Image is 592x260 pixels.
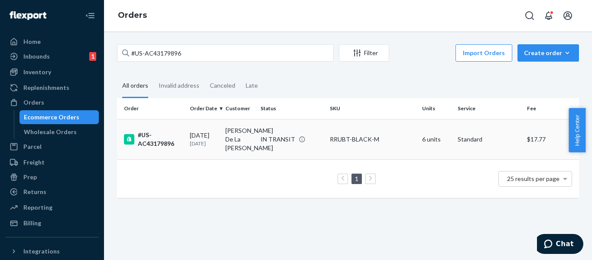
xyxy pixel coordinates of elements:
div: Canceled [210,74,235,97]
p: Standard [458,135,520,144]
a: Inbounds1 [5,49,99,63]
div: Inbounds [23,52,50,61]
div: #US-AC43179896 [124,131,183,148]
button: Filter [339,44,389,62]
td: 6 units [419,119,454,159]
button: Open account menu [559,7,576,24]
img: Flexport logo [10,11,46,20]
a: Ecommerce Orders [20,110,99,124]
div: Ecommerce Orders [24,113,79,122]
ol: breadcrumbs [111,3,154,28]
a: Returns [5,185,99,199]
button: Open Search Box [521,7,538,24]
div: Customer [225,105,254,112]
iframe: Opens a widget where you can chat to one of our agents [537,234,583,256]
th: Service [454,98,524,119]
th: SKU [326,98,419,119]
div: [DATE] [190,131,218,147]
div: Billing [23,219,41,227]
td: $17.77 [524,119,579,159]
th: Order [117,98,186,119]
a: Billing [5,216,99,230]
div: IN TRANSIT [260,135,295,144]
th: Order Date [186,98,222,119]
span: 25 results per page [507,175,559,182]
a: Page 1 is your current page [353,175,360,182]
a: Prep [5,170,99,184]
a: Orders [118,10,147,20]
th: Units [419,98,454,119]
div: Reporting [23,203,52,212]
button: Open notifications [540,7,557,24]
div: Invalid address [159,74,199,97]
button: Close Navigation [81,7,99,24]
div: RRUBT-BLACK-M [330,135,415,144]
input: Search orders [117,44,334,62]
div: Home [23,37,41,46]
div: Late [246,74,258,97]
div: Replenishments [23,83,69,92]
div: All orders [122,74,148,98]
div: Freight [23,158,45,167]
div: Wholesale Orders [24,128,77,136]
button: Import Orders [455,44,512,62]
button: Integrations [5,244,99,258]
a: Parcel [5,140,99,154]
a: Home [5,35,99,49]
a: Freight [5,155,99,169]
div: Orders [23,98,44,107]
a: Inventory [5,65,99,79]
div: Filter [339,49,389,57]
a: Orders [5,95,99,109]
button: Help Center [569,108,585,152]
div: Integrations [23,247,60,256]
div: Prep [23,173,37,181]
th: Fee [524,98,579,119]
div: Parcel [23,142,42,151]
button: Create order [517,44,579,62]
a: Replenishments [5,81,99,95]
div: Returns [23,188,46,196]
div: 1 [89,52,96,61]
div: Inventory [23,68,51,76]
p: [DATE] [190,140,218,147]
a: Reporting [5,201,99,214]
a: Wholesale Orders [20,125,99,139]
th: Status [257,98,326,119]
div: Create order [524,49,572,57]
td: [PERSON_NAME] De La [PERSON_NAME] [222,119,257,159]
